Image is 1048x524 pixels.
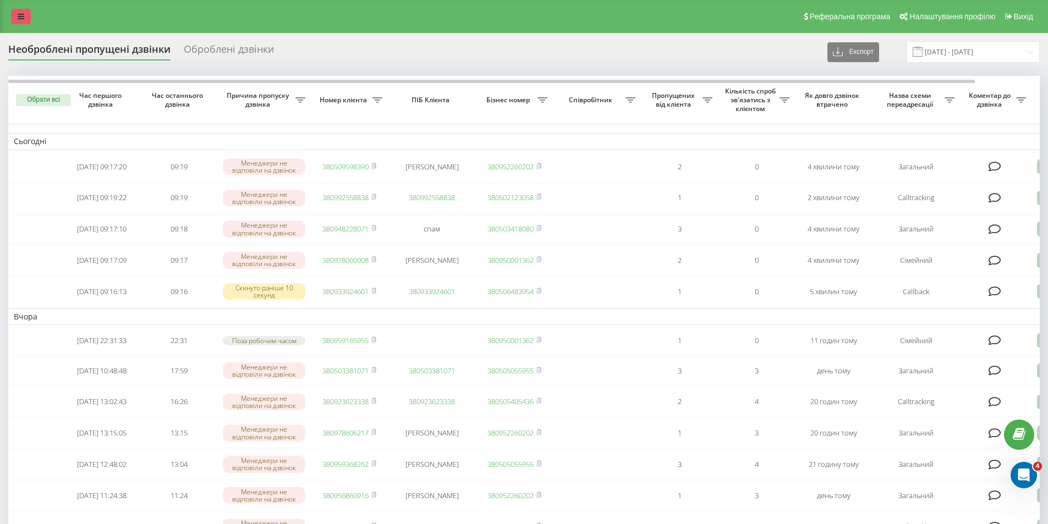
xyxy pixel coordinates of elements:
[795,152,872,181] td: 4 хвилини тому
[409,286,455,296] a: 380933924601
[223,487,305,504] div: Менеджери не відповіли на дзвінок
[223,158,305,175] div: Менеджери не відповіли на дзвінок
[718,152,795,181] td: 0
[223,456,305,472] div: Менеджери не відповіли на дзвінок
[63,246,140,275] td: [DATE] 09:17:09
[223,252,305,268] div: Менеджери не відповіли на дзвінок
[223,362,305,379] div: Менеджери не відповіли на дзвінок
[316,96,372,104] span: Номер клієнта
[140,152,217,181] td: 09:19
[641,356,718,385] td: 3
[63,327,140,354] td: [DATE] 22:31:33
[409,366,455,376] a: 380503381071
[149,91,208,108] span: Час останнього дзвінка
[646,91,703,108] span: Пропущених від клієнта
[718,356,795,385] td: 3
[872,183,960,212] td: Calltracking
[641,152,718,181] td: 2
[1033,462,1042,471] span: 4
[223,283,305,300] div: Скинуто раніше 10 секунд
[641,327,718,354] td: 1
[872,387,960,416] td: Calltracking
[795,246,872,275] td: 4 хвилини тому
[487,366,534,376] a: 380505055955
[872,418,960,448] td: Загальний
[795,387,872,416] td: 20 годин тому
[322,224,369,234] a: 380948228071
[322,162,369,172] a: 380509598390
[718,277,795,306] td: 0
[223,424,305,441] div: Менеджери не відповіли на дзвінок
[718,183,795,212] td: 0
[487,286,534,296] a: 380506483954
[63,152,140,181] td: [DATE] 09:17:20
[388,214,476,244] td: спам
[388,481,476,510] td: [PERSON_NAME]
[409,396,455,406] a: 380923623338
[718,246,795,275] td: 0
[63,481,140,510] td: [DATE] 11:24:38
[641,387,718,416] td: 2
[487,396,534,406] a: 380505405436
[795,183,872,212] td: 2 хвилини тому
[63,387,140,416] td: [DATE] 13:02:43
[322,396,369,406] a: 380923623338
[795,481,872,510] td: день тому
[641,277,718,306] td: 1
[397,96,467,104] span: ПІБ Клієнта
[388,418,476,448] td: [PERSON_NAME]
[641,214,718,244] td: 3
[140,356,217,385] td: 17:59
[322,459,369,469] a: 380959368262
[795,214,872,244] td: 4 хвилини тому
[223,190,305,206] div: Менеджери не відповіли на дзвінок
[388,450,476,479] td: [PERSON_NAME]
[718,418,795,448] td: 3
[72,91,131,108] span: Час першого дзвінка
[872,450,960,479] td: Загальний
[723,87,780,113] span: Кількість спроб зв'язатись з клієнтом
[63,277,140,306] td: [DATE] 09:16:13
[872,152,960,181] td: Загальний
[718,450,795,479] td: 4
[140,481,217,510] td: 11:24
[487,428,534,438] a: 380952260202
[487,490,534,500] a: 380952260202
[909,12,995,21] span: Налаштування профілю
[641,450,718,479] td: 3
[795,356,872,385] td: день тому
[718,214,795,244] td: 0
[872,214,960,244] td: Загальний
[409,192,455,202] a: 380992558838
[223,91,295,108] span: Причина пропуску дзвінка
[481,96,537,104] span: Бізнес номер
[872,356,960,385] td: Загальний
[827,42,879,62] button: Експорт
[140,246,217,275] td: 09:17
[322,366,369,376] a: 380503381071
[641,418,718,448] td: 1
[223,336,305,345] div: Поза робочим часом
[322,335,369,345] a: 380959165955
[184,43,274,60] div: Оброблені дзвінки
[965,91,1016,108] span: Коментар до дзвінка
[872,246,960,275] td: Сімейний
[804,91,863,108] span: Як довго дзвінок втрачено
[1014,12,1033,21] span: Вихід
[63,356,140,385] td: [DATE] 10:48:48
[63,183,140,212] td: [DATE] 09:19:22
[322,192,369,202] a: 380992558838
[641,481,718,510] td: 1
[487,192,534,202] a: 380502123058
[223,220,305,237] div: Менеджери не відповіли на дзвінок
[641,246,718,275] td: 2
[140,387,217,416] td: 16:26
[877,91,945,108] span: Назва схеми переадресації
[718,481,795,510] td: 3
[1011,462,1037,488] iframe: Intercom live chat
[140,450,217,479] td: 13:04
[322,428,369,438] a: 380978606217
[795,450,872,479] td: 21 годину тому
[795,327,872,354] td: 11 годин тому
[63,214,140,244] td: [DATE] 09:17:10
